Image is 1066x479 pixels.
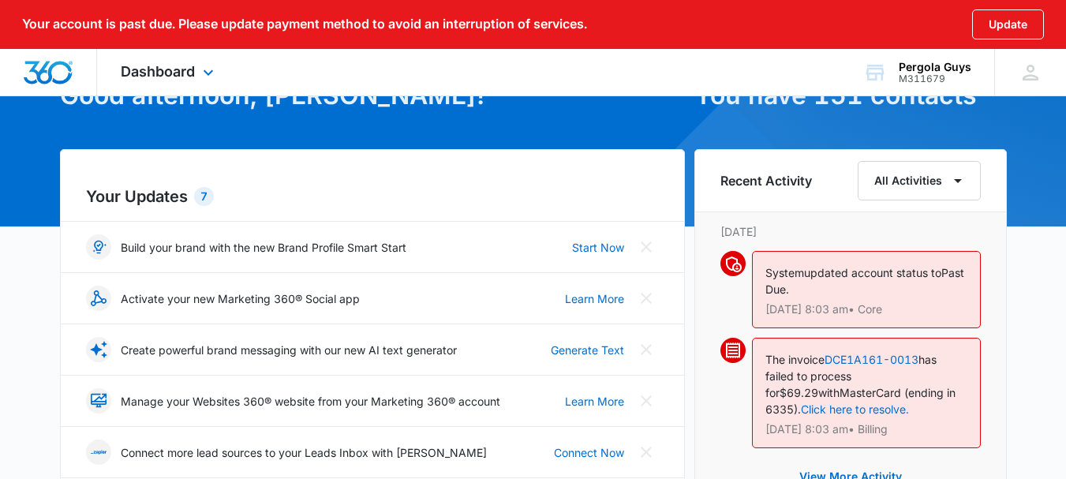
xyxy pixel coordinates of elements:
[86,185,659,208] h2: Your Updates
[899,73,971,84] div: account id
[634,286,659,311] button: Close
[634,440,659,465] button: Close
[97,49,241,95] div: Dashboard
[121,393,500,410] p: Manage your Websites 360® website from your Marketing 360® account
[765,353,937,399] span: has failed to process for
[554,444,624,461] a: Connect Now
[818,386,840,399] span: with
[858,161,981,200] button: All Activities
[551,342,624,358] a: Generate Text
[121,239,406,256] p: Build your brand with the new Brand Profile Smart Start
[765,424,967,435] p: [DATE] 8:03 am • Billing
[121,444,487,461] p: Connect more lead sources to your Leads Inbox with [PERSON_NAME]
[765,304,967,315] p: [DATE] 8:03 am • Core
[765,353,825,366] span: The invoice
[720,171,812,190] h6: Recent Activity
[634,234,659,260] button: Close
[634,388,659,414] button: Close
[899,61,971,73] div: account name
[22,17,587,32] p: Your account is past due. Please update payment method to avoid an interruption of services.
[972,9,1044,39] button: Update
[825,353,918,366] a: DCE1A161-0013
[121,290,360,307] p: Activate your new Marketing 360® Social app
[801,402,909,416] a: Click here to resolve.
[780,386,818,399] span: $69.29
[121,63,195,80] span: Dashboard
[121,342,457,358] p: Create powerful brand messaging with our new AI text generator
[765,386,956,416] span: MasterCard (ending in 6335).
[565,393,624,410] a: Learn More
[572,239,624,256] a: Start Now
[804,266,941,279] span: updated account status to
[565,290,624,307] a: Learn More
[634,337,659,362] button: Close
[765,266,804,279] span: System
[194,187,214,206] div: 7
[720,223,981,240] p: [DATE]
